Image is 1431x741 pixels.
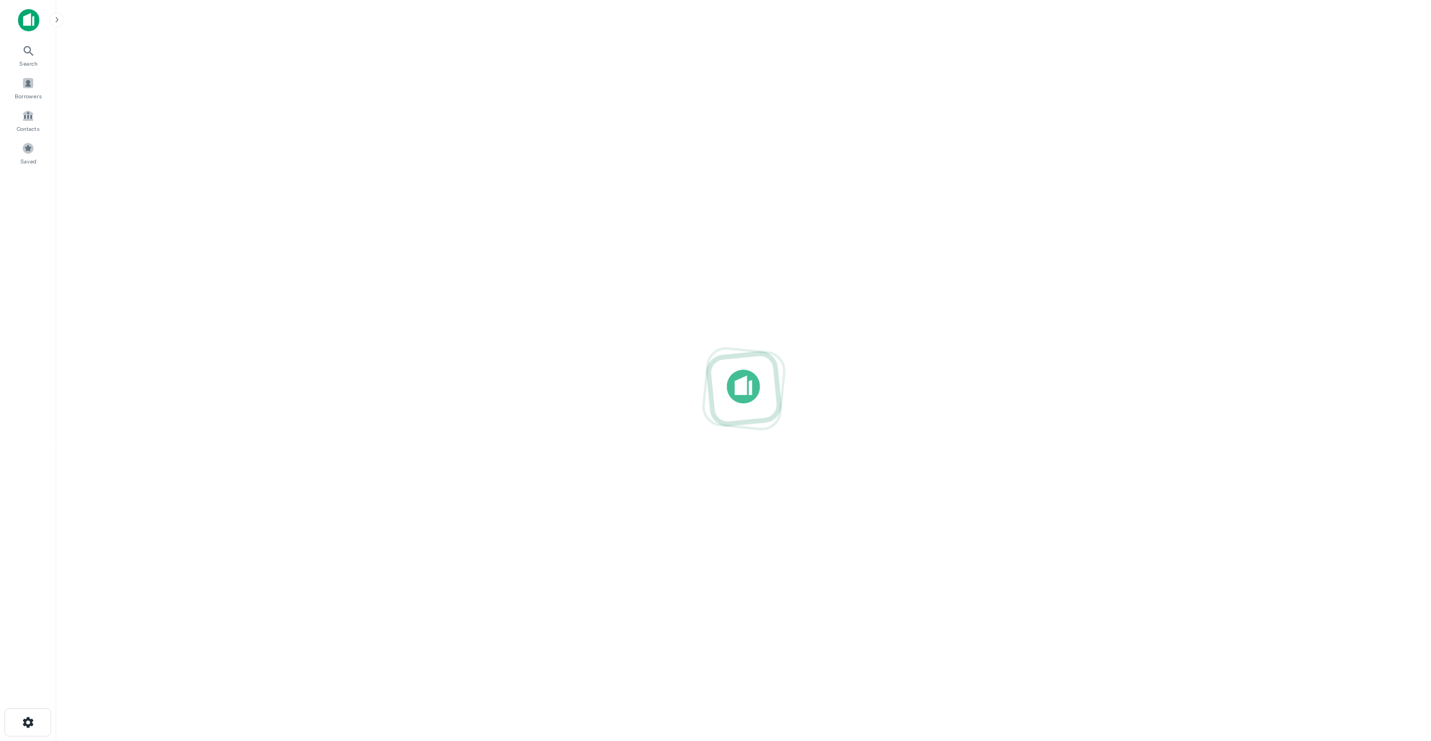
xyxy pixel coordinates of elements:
span: Borrowers [15,92,42,101]
a: Borrowers [3,72,53,103]
span: Search [19,59,38,68]
span: Contacts [17,124,39,133]
iframe: Chat Widget [1375,651,1431,705]
a: Contacts [3,105,53,135]
span: Saved [20,157,37,166]
a: Search [3,40,53,70]
img: capitalize-icon.png [18,9,39,31]
a: Saved [3,138,53,168]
